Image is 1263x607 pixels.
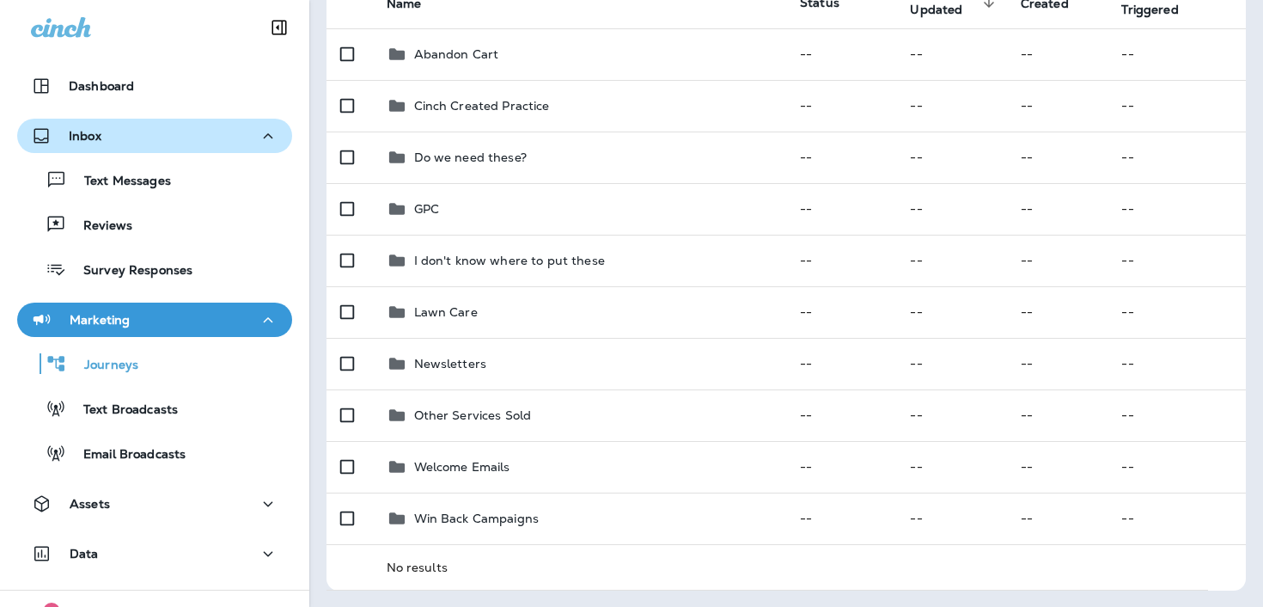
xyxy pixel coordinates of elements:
p: Assets [70,497,110,511]
td: -- [896,132,1006,183]
p: Marketing [70,313,130,327]
p: GPC [414,202,439,216]
td: -- [1107,286,1246,338]
td: -- [896,235,1006,286]
td: -- [786,441,896,493]
button: Survey Responses [17,251,292,287]
button: Marketing [17,303,292,337]
td: -- [896,493,1006,544]
button: Dashboard [17,69,292,103]
td: -- [896,183,1006,235]
td: -- [896,286,1006,338]
p: Text Messages [67,174,171,190]
td: -- [1107,80,1246,132]
td: -- [786,389,896,441]
p: Other Services Sold [414,408,532,422]
button: Email Broadcasts [17,435,292,471]
p: Cinch Created Practice [414,99,550,113]
td: -- [1007,80,1108,132]
p: I don't know where to put these [414,254,605,267]
td: -- [1007,28,1108,80]
td: -- [1107,132,1246,183]
p: Email Broadcasts [66,447,186,463]
td: -- [896,441,1006,493]
p: Dashboard [69,79,134,93]
p: Journeys [67,358,138,374]
td: -- [1007,132,1108,183]
p: Do we need these? [414,150,527,164]
td: -- [896,389,1006,441]
td: -- [1107,183,1246,235]
td: -- [786,338,896,389]
td: -- [786,286,896,338]
td: -- [1107,28,1246,80]
td: -- [1007,389,1108,441]
p: Lawn Care [414,305,478,319]
td: -- [1007,338,1108,389]
p: Survey Responses [66,263,192,279]
td: -- [896,80,1006,132]
td: No results [373,544,1208,590]
p: Data [70,547,99,561]
button: Data [17,536,292,571]
button: Text Messages [17,162,292,198]
td: -- [786,28,896,80]
td: -- [896,338,1006,389]
button: Journeys [17,346,292,382]
button: Assets [17,487,292,521]
td: -- [786,183,896,235]
p: Welcome Emails [414,460,510,474]
td: -- [786,493,896,544]
td: -- [786,80,896,132]
button: Collapse Sidebar [255,10,303,45]
td: -- [1007,441,1108,493]
td: -- [1107,235,1246,286]
p: Reviews [66,218,132,235]
td: -- [786,235,896,286]
td: -- [1107,338,1246,389]
button: Reviews [17,206,292,242]
td: -- [1007,235,1108,286]
td: -- [1007,493,1108,544]
td: -- [1007,286,1108,338]
p: Newsletters [414,357,487,371]
td: -- [896,28,1006,80]
p: Text Broadcasts [66,402,178,419]
td: -- [786,132,896,183]
button: Inbox [17,119,292,153]
button: Text Broadcasts [17,390,292,426]
td: -- [1007,183,1108,235]
p: Inbox [69,129,101,143]
td: -- [1107,389,1246,441]
p: Abandon Cart [414,47,499,61]
p: Win Back Campaigns [414,512,540,525]
td: -- [1107,441,1246,493]
td: -- [1107,493,1246,544]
